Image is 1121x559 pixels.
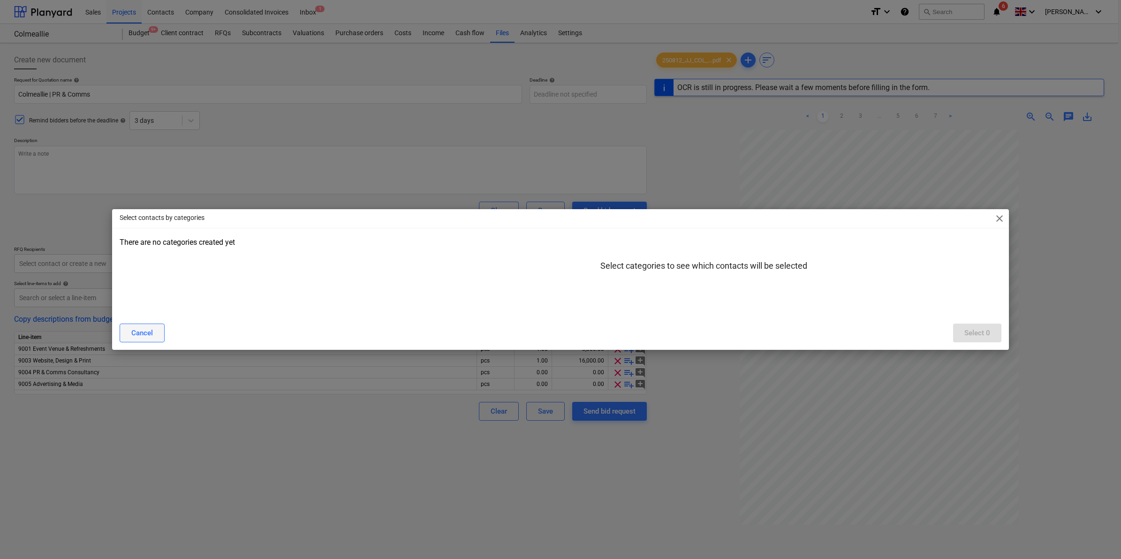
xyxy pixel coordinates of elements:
[600,260,807,272] p: Select categories to see which contacts will be selected
[120,213,205,223] p: Select contacts by categories
[120,324,165,342] button: Cancel
[131,327,153,339] div: Cancel
[1074,514,1121,559] iframe: Chat Widget
[116,234,410,313] div: There are no categories created yet
[994,213,1005,224] span: close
